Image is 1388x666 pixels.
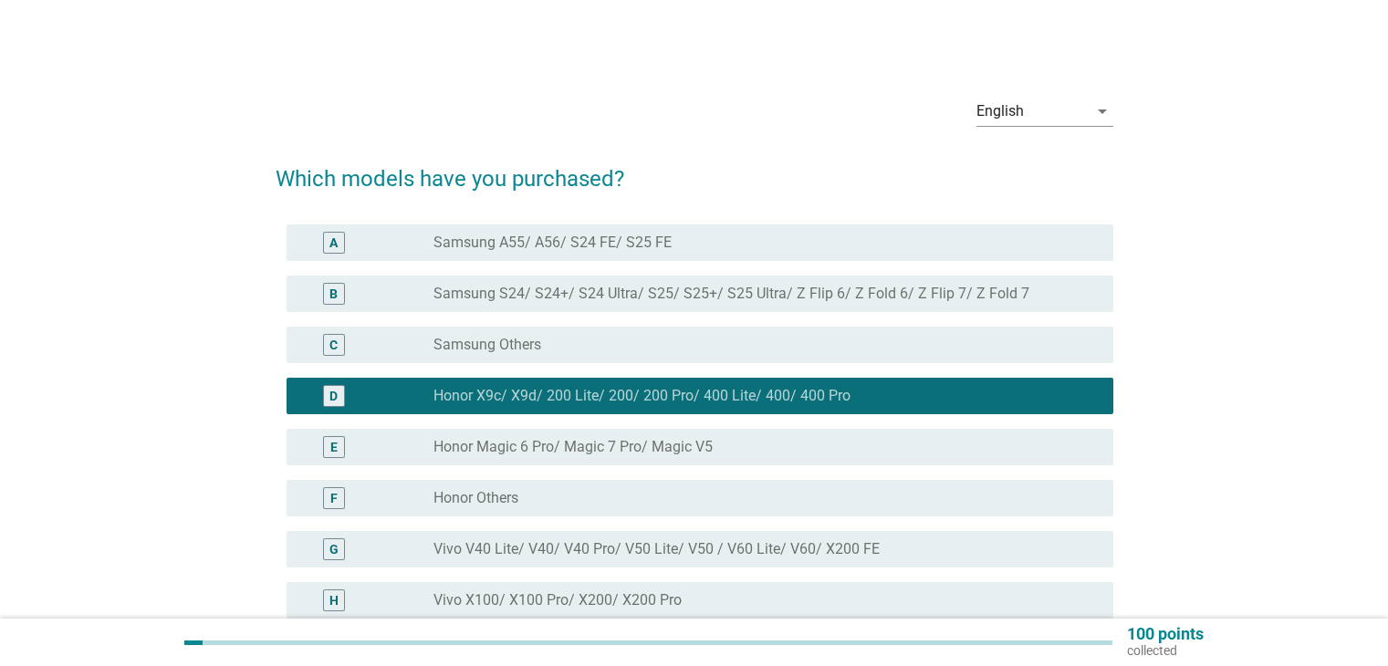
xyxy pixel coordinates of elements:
[433,438,713,456] label: Honor Magic 6 Pro/ Magic 7 Pro/ Magic V5
[330,489,338,508] div: F
[433,336,541,354] label: Samsung Others
[433,591,682,609] label: Vivo X100/ X100 Pro/ X200/ X200 Pro
[1091,100,1113,122] i: arrow_drop_down
[1127,642,1204,659] p: collected
[976,103,1024,120] div: English
[433,234,672,252] label: Samsung A55/ A56/ S24 FE/ S25 FE
[433,489,518,507] label: Honor Others
[330,438,338,457] div: E
[433,540,880,558] label: Vivo V40 Lite/ V40/ V40 Pro/ V50 Lite/ V50 / V60 Lite/ V60/ X200 FE
[329,540,339,559] div: G
[433,387,851,405] label: Honor X9c/ X9d/ 200 Lite/ 200/ 200 Pro/ 400 Lite/ 400/ 400 Pro
[276,144,1113,195] h2: Which models have you purchased?
[433,285,1029,303] label: Samsung S24/ S24+/ S24 Ultra/ S25/ S25+/ S25 Ultra/ Z Flip 6/ Z Fold 6/ Z Flip 7/ Z Fold 7
[329,234,338,253] div: A
[329,336,338,355] div: C
[329,387,338,406] div: D
[329,591,339,610] div: H
[1127,626,1204,642] p: 100 points
[329,285,338,304] div: B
